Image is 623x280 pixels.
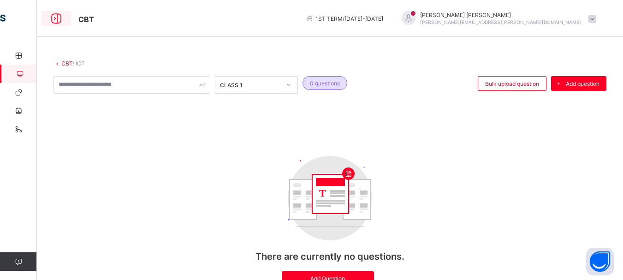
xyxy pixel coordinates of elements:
span: 0 questions [310,80,340,87]
div: RuthAjayi [392,11,601,26]
button: Open asap [586,248,614,275]
span: Bulk upload question [485,80,539,87]
div: CLASS 1 [220,82,281,89]
span: [PERSON_NAME][EMAIL_ADDRESS][PERSON_NAME][DOMAIN_NAME] [420,19,581,25]
span: session/term information [306,15,383,22]
p: There are currently no questions. [238,251,422,262]
span: / ICT [72,60,85,67]
tspan: T [319,187,326,199]
span: CBT [78,15,94,24]
span: Add question [566,80,599,87]
a: CBT [61,60,72,67]
span: [PERSON_NAME] [PERSON_NAME] [420,12,581,18]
